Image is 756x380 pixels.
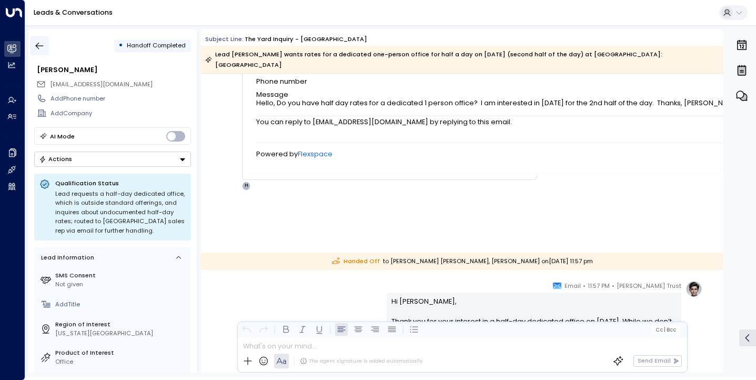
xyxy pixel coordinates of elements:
span: Email [565,281,581,291]
span: | [663,327,665,333]
div: Office [55,357,187,366]
p: Qualification Status [55,179,186,187]
div: to [PERSON_NAME] [PERSON_NAME], [PERSON_NAME] on [DATE] 11:57 pm [201,253,723,270]
div: The Yard Inquiry - [GEOGRAPHIC_DATA] [245,35,367,44]
a: Leads & Conversations [34,8,113,17]
button: Cc|Bcc [652,326,679,334]
div: H [242,182,250,190]
div: [US_STATE][GEOGRAPHIC_DATA] [55,329,187,338]
div: AI Mode [50,131,75,142]
span: Handoff Completed [127,41,186,49]
span: [PERSON_NAME] Trust [617,281,681,291]
div: Not given [55,280,187,289]
span: [EMAIL_ADDRESS][DOMAIN_NAME] [50,80,153,88]
img: profile-logo.png [686,281,702,297]
span: • [612,281,614,291]
div: Lead Information [38,253,94,262]
span: mharfeld@gmail.com [50,80,153,89]
div: Lead requests a half-day dedicated office, which is outside standard offerings, and inquires abou... [55,189,186,236]
span: Handed Off [332,257,380,266]
div: AddCompany [51,109,190,118]
label: Region of Interest [55,320,187,329]
span: • [583,281,586,291]
div: AddTitle [55,300,187,309]
div: AddPhone number [51,94,190,103]
div: [PERSON_NAME] [37,65,190,75]
div: Button group with a nested menu [34,152,191,167]
div: The agent signature is added automatically [300,357,422,365]
div: • [118,38,123,53]
div: Phone number [256,77,740,86]
div: Message [256,91,740,99]
label: Product of Interest [55,348,187,357]
div: You can reply to [EMAIL_ADDRESS][DOMAIN_NAME] by replying to this email. [256,118,740,126]
button: Undo [240,323,253,336]
span: 11:57 PM [588,281,610,291]
label: SMS Consent [55,271,187,280]
a: Flexspace [298,150,332,159]
pre: Hello, Do you have half day rates for a dedicated 1 person office? I am interested in [DATE] for ... [256,99,740,107]
div: Actions [39,155,72,163]
div: Powered by [256,150,740,159]
div: Lead [PERSON_NAME] wants rates for a dedicated one-person office for half a day on [DATE] (second... [205,49,718,70]
button: Redo [257,323,269,336]
span: Cc Bcc [655,327,676,333]
button: Actions [34,152,191,167]
span: Subject Line: [205,35,244,43]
